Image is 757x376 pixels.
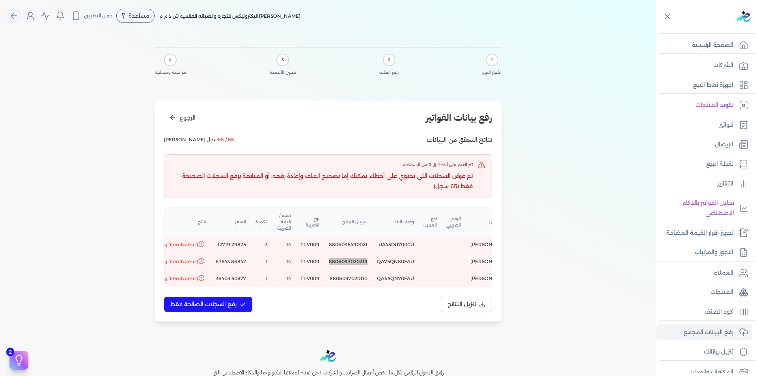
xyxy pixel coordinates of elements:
th: نوع الضريبة [296,208,324,236]
td: 14 [272,270,296,287]
span: 3 [282,57,284,63]
a: المنتجات [656,284,752,301]
button: رفع السجلات الصالحة فقط [164,297,252,312]
span: 4 [169,57,172,63]
p: نقطة البيع [706,159,733,169]
img: logo [320,350,336,362]
td: 14 [272,253,296,270]
p: المنتجات [710,287,733,297]
a: الاجور والمرتبات [656,244,752,261]
img: logo [736,11,751,22]
td: 8806095490021 [324,236,372,253]
a: تنزيل بياناتك [656,344,752,360]
span: رفع السجلات الصالحة فقط [170,300,237,309]
h3: نتائج التحقق من البيانات [427,135,492,145]
span: مساعدة [129,13,149,19]
td: [PERSON_NAME] [466,236,516,253]
p: تحليل الفواتير بالذكاء الاصطناعي [660,198,734,218]
td: QA65QN70FAU [372,270,419,287]
p: العملاء [714,268,733,278]
span: حمل التطبيق [84,12,113,19]
p: الصفحة الرئيسية [692,40,733,51]
span: 65 / 68 [218,137,234,142]
p: تجهيز اقرار القيمة المضافة [666,228,733,238]
a: تحليل الفواتير بالذكاء الاصطناعي [656,195,752,221]
p: رفع البيانات المجمع [684,327,733,338]
span: اختيار النوع [482,69,502,76]
td: 67543.86842 [211,253,251,270]
span: [PERSON_NAME] اليكترونيكس للتجاره والصيانه العالميه ش ذ م م [159,13,300,19]
h3: تم العثور على أخطاء في 3 من السجلات. [171,161,473,168]
p: تكويد المنتجات [695,100,733,110]
th: سيريال المنتج [324,208,372,236]
span: تنزيل النتائج [447,300,476,309]
td: 8806097020219 [324,253,372,270]
a: كود الصنف [656,304,752,320]
th: السعر [211,208,251,236]
a: الشركات [656,57,752,74]
p: التقارير [717,179,733,189]
p: الإيصال [715,140,733,150]
span: تعيين الأعمدة [270,69,296,76]
a: تكويد المنتجات [656,97,752,114]
p: الشركات [713,60,733,71]
td: 1 [251,270,272,287]
button: الرجوع [164,110,200,125]
button: 2 [9,351,28,370]
span: 2 [388,57,390,63]
a: اجهزة نقاط البيع [656,77,752,94]
td: 12719.29825 [211,236,251,253]
span: سجل [PERSON_NAME] [164,136,234,143]
span: مراجعة ومعالجة [155,69,186,76]
td: 14 [272,236,296,253]
h2: رفع بيانات الفواتير [426,110,492,125]
td: 8806097020110 [324,270,372,287]
a: رفع البيانات المجمع [656,324,752,341]
p: اجهزة نقاط البيع [693,80,733,90]
td: T1-V009 [296,270,324,287]
a: الصفحة الرئيسية [656,37,752,54]
a: نقطة البيع [656,156,752,172]
a: تجهيز اقرار القيمة المضافة [656,225,752,241]
p: فواتير [719,120,733,130]
th: أسم العميل [466,208,516,236]
td: UA43DU7000U [372,236,419,253]
p: تنزيل بياناتك [704,347,733,357]
th: نسبة / قيمة الضريبة [272,208,296,236]
button: تنزيل النتائج [441,297,492,312]
td: [PERSON_NAME] [466,253,516,270]
button: حمل التطبيق [69,9,115,22]
span: الرجوع [180,114,196,122]
td: 3 [251,236,272,253]
p: كود الصنف [705,307,733,317]
td: T1-V009 [296,253,324,270]
div: مساعدة [116,9,155,23]
td: QA75QN80FAU [372,253,419,270]
th: الرقم الضريبي [442,208,466,236]
td: 1 [251,253,272,270]
th: الكمية [251,208,272,236]
td: [PERSON_NAME] [466,270,516,287]
th: نوع العميل [419,208,442,236]
td: T1-V009 [296,236,324,253]
a: العملاء [656,265,752,281]
a: التقارير [656,176,752,192]
a: فواتير [656,117,752,133]
a: الإيصال [656,137,752,153]
span: 1 [491,57,493,63]
th: وصف البند [372,208,419,236]
span: 2 [6,348,14,356]
p: الاجور والمرتبات [695,247,733,258]
p: تم عرض السجلات التي تحتوي على أخطاء. يمكنك إما تصحيح الملف وإعادة رفعه، أو المتابعة برفع السجلات ... [171,171,473,191]
td: 36403.50877 [211,270,251,287]
span: رفع الملف [379,69,399,76]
